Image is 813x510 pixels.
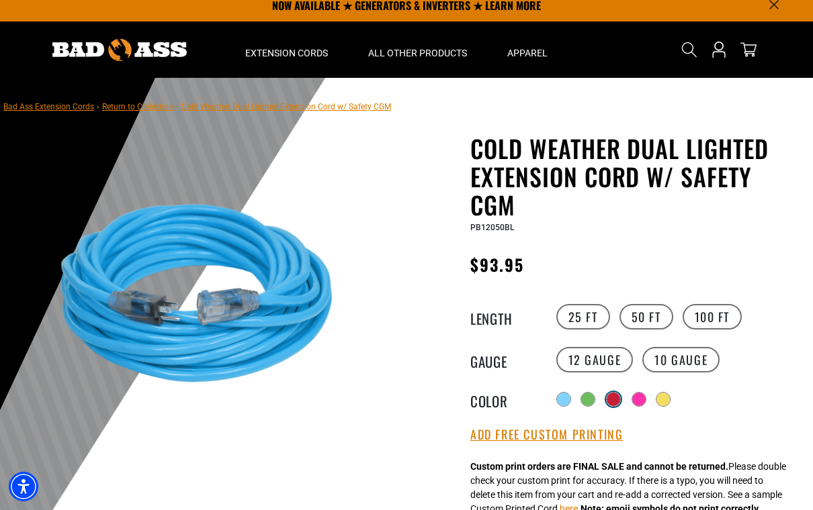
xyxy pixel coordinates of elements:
[619,304,673,329] label: 50 FT
[97,102,99,111] span: ›
[470,391,538,408] legend: Color
[470,252,524,276] span: $93.95
[470,134,800,219] h1: Cold Weather Dual Lighted Extension Cord w/ Safety CGM
[487,21,568,78] summary: Apparel
[9,472,38,501] div: Accessibility Menu
[642,347,720,372] label: 10 Gauge
[3,102,94,111] a: Bad Ass Extension Cords
[507,47,548,59] span: Apparel
[470,351,538,368] legend: Gauge
[683,304,742,329] label: 100 FT
[348,21,487,78] summary: All Other Products
[368,47,467,59] span: All Other Products
[52,39,187,61] img: Bad Ass Extension Cords
[470,427,623,442] button: Add Free Custom Printing
[738,42,759,58] a: cart
[102,102,173,111] a: Return to Collection
[245,47,328,59] span: Extension Cords
[708,21,730,78] a: Open this option
[470,223,514,232] span: PB12050BL
[225,21,348,78] summary: Extension Cords
[3,98,391,114] nav: breadcrumbs
[43,137,367,460] img: Light Blue
[470,308,538,325] legend: Length
[176,102,179,111] span: ›
[181,102,391,111] span: Cold Weather Dual Lighted Extension Cord w/ Safety CGM
[679,39,700,60] summary: Search
[556,304,610,329] label: 25 FT
[470,461,728,472] strong: Custom print orders are FINAL SALE and cannot be returned.
[556,347,634,372] label: 12 Gauge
